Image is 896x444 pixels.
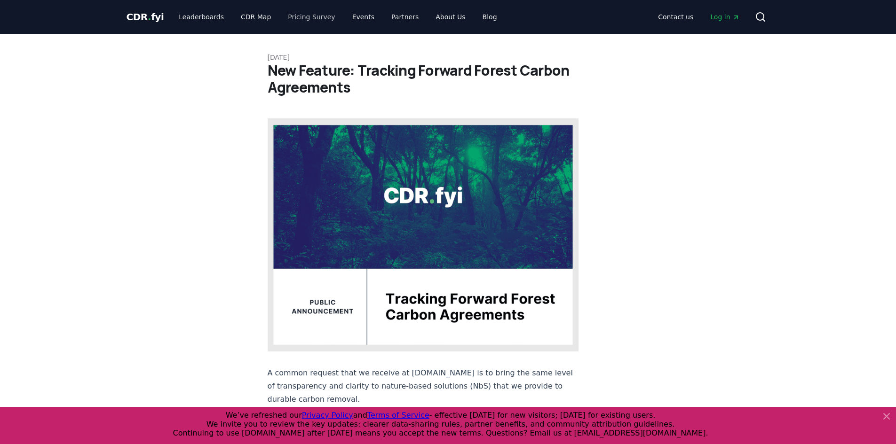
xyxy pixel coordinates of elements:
[710,12,739,22] span: Log in
[268,366,579,406] p: A common request that we receive at [DOMAIN_NAME] is to bring the same level of transparency and ...
[475,8,505,25] a: Blog
[233,8,278,25] a: CDR Map
[268,118,579,351] img: blog post image
[280,8,342,25] a: Pricing Survey
[268,62,629,96] h1: New Feature: Tracking Forward Forest Carbon Agreements
[650,8,747,25] nav: Main
[345,8,382,25] a: Events
[268,53,629,62] p: [DATE]
[428,8,473,25] a: About Us
[703,8,747,25] a: Log in
[384,8,426,25] a: Partners
[171,8,504,25] nav: Main
[127,11,164,23] span: CDR fyi
[171,8,231,25] a: Leaderboards
[148,11,151,23] span: .
[127,10,164,23] a: CDR.fyi
[650,8,701,25] a: Contact us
